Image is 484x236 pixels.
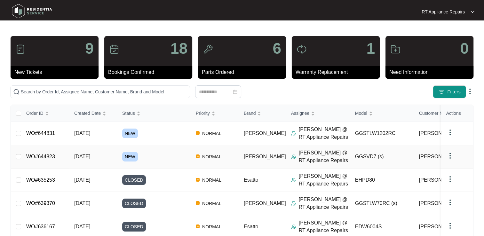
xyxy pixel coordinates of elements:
a: WO#639370 [26,201,55,206]
a: WO#644823 [26,154,55,159]
span: Order ID [26,110,44,117]
td: GGSTLW1202RC [350,122,414,145]
img: dropdown arrow [446,129,454,136]
p: 1 [366,41,375,56]
span: Model [355,110,367,117]
img: dropdown arrow [471,10,474,13]
p: [PERSON_NAME] @ RT Appliance Repairs [299,149,350,164]
p: [PERSON_NAME] @ RT Appliance Repairs [299,196,350,211]
span: Brand [244,110,256,117]
span: NORMAL [200,130,224,137]
p: Parts Ordered [202,68,286,76]
span: [DATE] [74,177,90,183]
span: CLOSED [122,199,146,208]
img: Vercel Logo [196,224,200,228]
img: residentia service logo [10,2,54,21]
img: Vercel Logo [196,131,200,135]
a: WO#644831 [26,130,55,136]
th: Customer Name [414,105,478,122]
span: [PERSON_NAME] [419,200,461,207]
img: icon [15,44,26,54]
span: [PERSON_NAME] [419,223,461,231]
p: 6 [273,41,281,56]
a: WO#636167 [26,224,55,229]
p: Warranty Replacement [296,68,380,76]
img: Assigner Icon [291,177,296,183]
span: CLOSED [122,222,146,232]
span: [DATE] [74,201,90,206]
span: [PERSON_NAME] [419,176,461,184]
p: 9 [85,41,94,56]
a: WO#635253 [26,177,55,183]
img: dropdown arrow [466,88,474,95]
p: [PERSON_NAME] @ RT Appliance Repairs [299,126,350,141]
img: Vercel Logo [196,201,200,205]
p: 18 [171,41,187,56]
th: Assignee [286,105,350,122]
th: Order ID [21,105,69,122]
img: dropdown arrow [446,152,454,160]
p: [PERSON_NAME] @ RT Appliance Repairs [299,172,350,188]
img: icon [109,44,119,54]
span: NORMAL [200,223,224,231]
span: [PERSON_NAME] [244,130,286,136]
p: Need Information [389,68,473,76]
td: EHPD80 [350,169,414,192]
span: [DATE] [74,130,90,136]
img: filter icon [438,89,445,95]
p: New Tickets [14,68,99,76]
img: icon [203,44,213,54]
span: NORMAL [200,176,224,184]
img: Assigner Icon [291,224,296,229]
img: Vercel Logo [196,178,200,182]
img: icon [297,44,307,54]
th: Created Date [69,105,117,122]
span: NEW [122,129,138,138]
span: Assignee [291,110,310,117]
span: Created Date [74,110,101,117]
img: Vercel Logo [196,154,200,158]
span: CLOSED [122,175,146,185]
img: Assigner Icon [291,201,296,206]
img: Assigner Icon [291,154,296,159]
td: GGSTLW70RC (s) [350,192,414,215]
span: Priority [196,110,210,117]
th: Actions [441,105,473,122]
span: NEW [122,152,138,161]
p: [PERSON_NAME] @ RT Appliance Repairs [299,219,350,234]
img: dropdown arrow [446,222,454,230]
span: [PERSON_NAME] [244,154,286,159]
span: [DATE] [74,154,90,159]
th: Brand [239,105,286,122]
span: [PERSON_NAME] [419,130,461,137]
span: Esatto [244,177,258,183]
th: Status [117,105,191,122]
img: dropdown arrow [446,175,454,183]
button: filter iconFilters [433,85,466,98]
img: dropdown arrow [446,199,454,206]
span: Status [122,110,135,117]
span: NORMAL [200,200,224,207]
span: [PERSON_NAME] [244,201,286,206]
p: 0 [460,41,469,56]
img: search-icon [13,89,20,95]
span: [PERSON_NAME] [419,153,461,161]
th: Model [350,105,414,122]
span: [DATE] [74,224,90,229]
img: icon [390,44,401,54]
th: Priority [191,105,239,122]
input: Search by Order Id, Assignee Name, Customer Name, Brand and Model [21,88,187,95]
span: NORMAL [200,153,224,161]
span: Esatto [244,224,258,229]
p: Bookings Confirmed [108,68,192,76]
img: Assigner Icon [291,131,296,136]
span: Customer Name [419,110,452,117]
td: GGSVD7 (s) [350,145,414,169]
p: RT Appliance Repairs [422,9,465,15]
span: Filters [447,89,461,95]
